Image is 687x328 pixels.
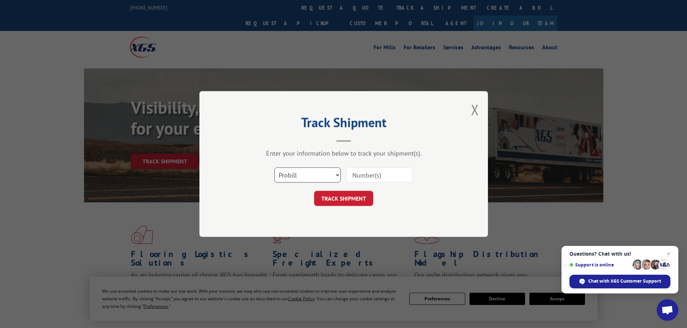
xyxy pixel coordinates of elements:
[588,278,661,284] span: Chat with XGS Customer Support
[235,117,452,131] h2: Track Shipment
[471,100,479,119] button: Close modal
[569,275,670,288] div: Chat with XGS Customer Support
[346,167,413,183] input: Number(s)
[569,251,670,257] span: Questions? Chat with us!
[664,250,673,258] span: Close chat
[569,262,630,268] span: Support is online
[657,299,678,321] div: Open chat
[314,191,373,206] button: TRACK SHIPMENT
[235,149,452,157] div: Enter your information below to track your shipment(s).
